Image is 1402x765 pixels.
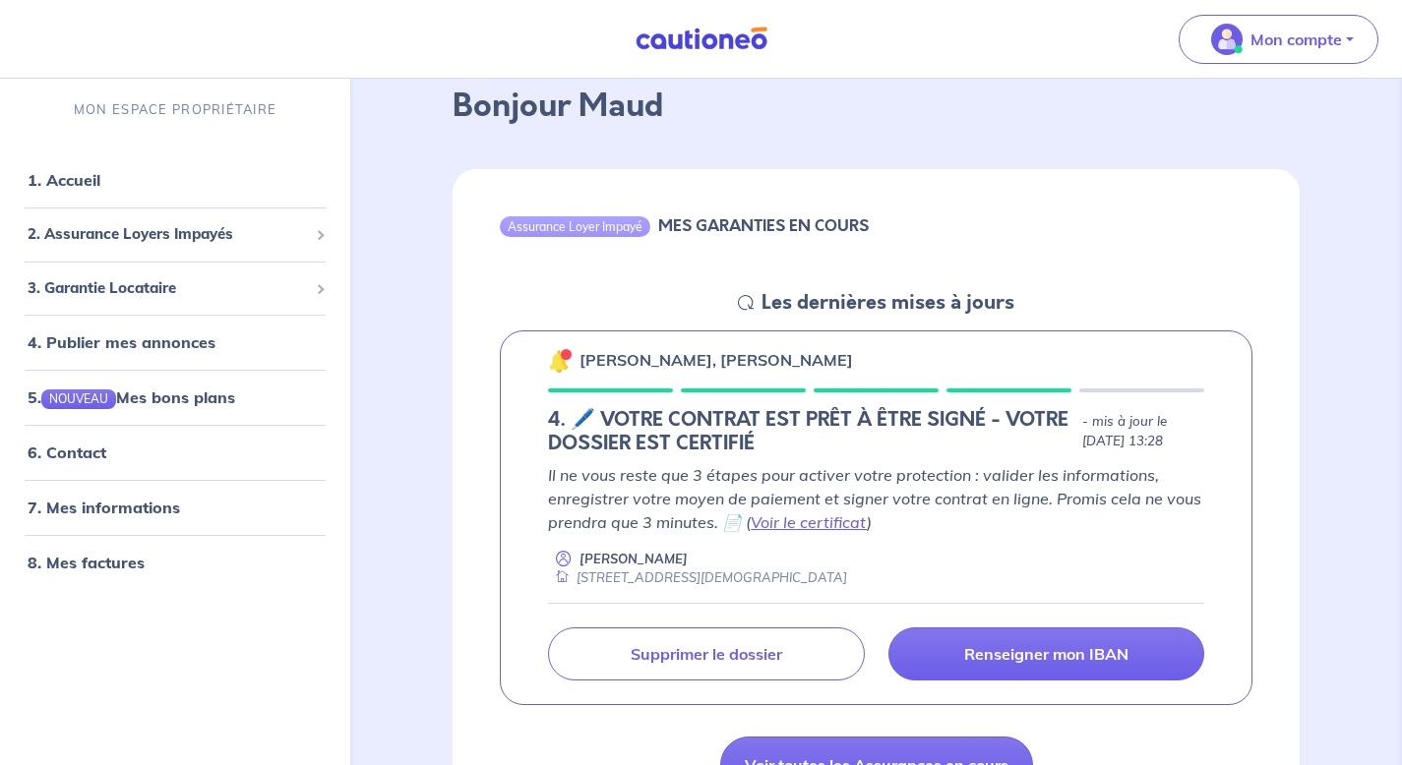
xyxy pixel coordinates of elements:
[751,512,867,532] a: Voir le certificat
[631,644,782,664] p: Supprimer le dossier
[579,348,853,372] p: [PERSON_NAME], [PERSON_NAME]
[579,550,688,568] p: [PERSON_NAME]
[762,291,1014,315] h5: Les dernières mises à jours
[658,216,869,235] h6: MES GARANTIES EN COURS
[548,627,864,680] a: Supprimer le dossier
[8,378,342,417] div: 5.NOUVEAUMes bons plans
[74,100,276,119] p: MON ESPACE PROPRIÉTAIRE
[1250,28,1342,51] p: Mon compte
[28,276,308,299] span: 3. Garantie Locataire
[964,644,1128,664] p: Renseigner mon IBAN
[8,215,342,254] div: 2. Assurance Loyers Impayés
[8,543,342,582] div: 8. Mes factures
[28,332,215,352] a: 4. Publier mes annonces
[28,387,235,407] a: 5.NOUVEAUMes bons plans
[8,268,342,307] div: 3. Garantie Locataire
[1211,24,1243,55] img: illu_account_valid_menu.svg
[500,216,650,236] div: Assurance Loyer Impayé
[628,27,775,51] img: Cautioneo
[1179,15,1378,64] button: illu_account_valid_menu.svgMon compte
[453,83,1300,130] p: Bonjour Maud
[548,463,1204,534] p: Il ne vous reste que 3 étapes pour activer votre protection : valider les informations, enregistr...
[8,323,342,362] div: 4. Publier mes annonces
[28,498,180,517] a: 7. Mes informations
[8,433,342,472] div: 6. Contact
[28,223,308,246] span: 2. Assurance Loyers Impayés
[28,170,100,190] a: 1. Accueil
[548,408,1204,455] div: state: PAYMENT-METHOD-IN-PROGRESS, Context: NEW,CHOOSE-CERTIFICATE,RELATIONSHIP,RENTER-DOCUMENTS
[888,627,1204,680] a: Renseigner mon IBAN
[548,408,1074,455] h5: 4. 🖊️ VOTRE CONTRAT EST PRÊT À ÊTRE SIGNÉ - VOTRE DOSSIER EST CERTIFIÉ
[1082,412,1204,451] p: - mis à jour le [DATE] 13:28
[548,568,847,587] div: [STREET_ADDRESS][DEMOGRAPHIC_DATA]
[548,349,572,373] img: 🔔
[28,553,145,572] a: 8. Mes factures
[28,442,106,462] a: 6. Contact
[8,488,342,527] div: 7. Mes informations
[8,160,342,200] div: 1. Accueil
